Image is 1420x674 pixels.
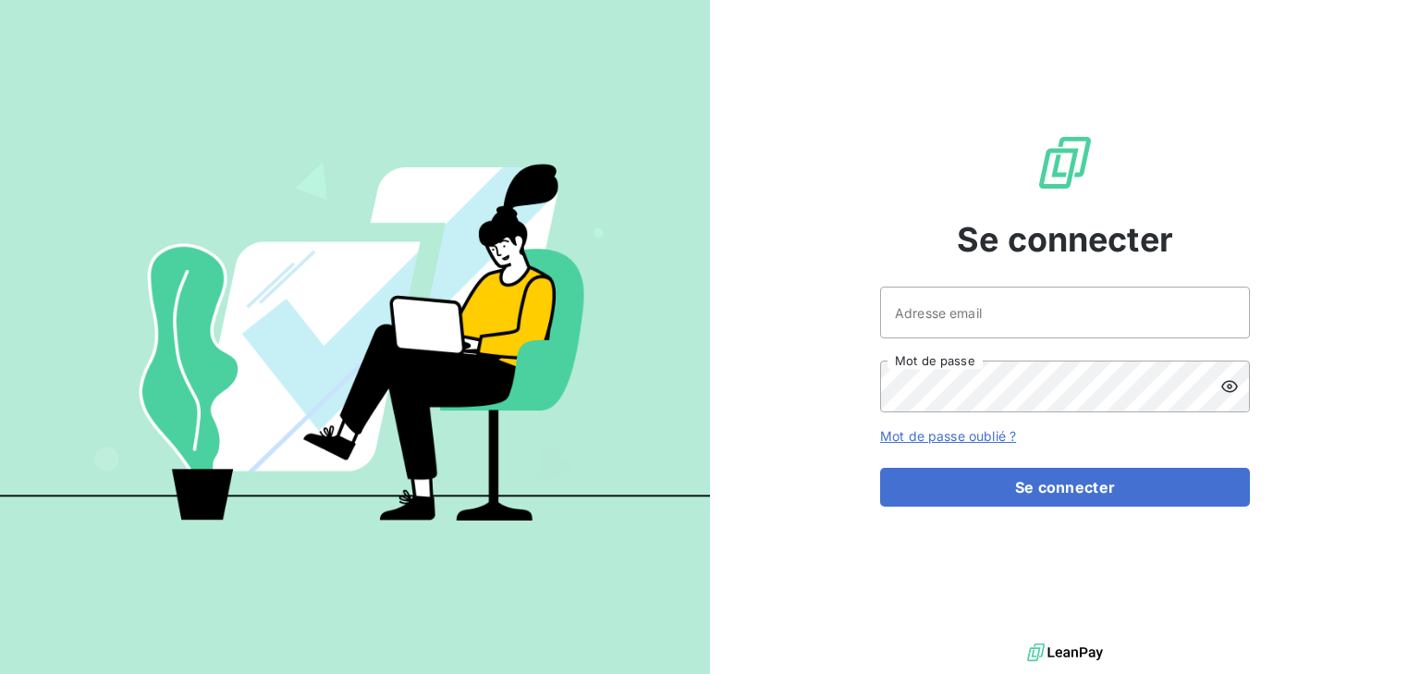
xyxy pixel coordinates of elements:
[1027,639,1103,667] img: logo
[880,287,1250,338] input: placeholder
[880,468,1250,507] button: Se connecter
[957,214,1173,264] span: Se connecter
[880,428,1016,444] a: Mot de passe oublié ?
[1035,133,1095,192] img: Logo LeanPay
